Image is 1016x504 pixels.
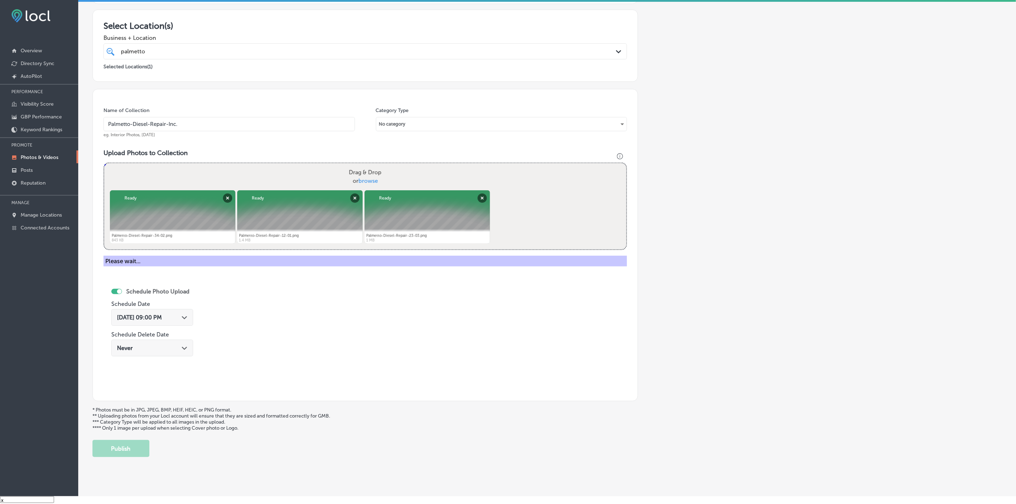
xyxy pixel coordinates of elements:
[376,118,627,130] div: No category
[103,117,355,131] input: Title
[21,154,58,160] p: Photos & Videos
[92,440,149,457] button: Publish
[376,107,409,113] label: Category Type
[21,180,46,186] p: Reputation
[21,73,42,79] p: AutoPilot
[21,127,62,133] p: Keyword Rankings
[346,165,384,188] label: Drag & Drop or
[21,167,33,173] p: Posts
[11,9,50,22] img: fda3e92497d09a02dc62c9cd864e3231.png
[103,132,155,137] span: eg. Interior Photos, [DATE]
[126,288,190,295] label: Schedule Photo Upload
[117,345,133,351] span: Never
[111,301,150,307] label: Schedule Date
[111,331,169,338] label: Schedule Delete Date
[103,35,627,41] span: Business + Location
[21,114,62,120] p: GBP Performance
[103,107,149,113] label: Name of Collection
[103,21,627,31] h3: Select Location(s)
[21,212,62,218] p: Manage Locations
[21,48,42,54] p: Overview
[117,314,162,321] span: [DATE] 09:00 PM
[103,256,627,266] div: Please wait...
[103,61,153,70] p: Selected Locations ( 1 )
[21,225,69,231] p: Connected Accounts
[358,177,378,184] span: browse
[21,101,54,107] p: Visibility Score
[21,60,54,67] p: Directory Sync
[103,149,627,157] h3: Upload Photos to Collection
[92,407,1002,431] p: * Photos must be in JPG, JPEG, BMP, HEIF, HEIC, or PNG format. ** Uploading photos from your Locl...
